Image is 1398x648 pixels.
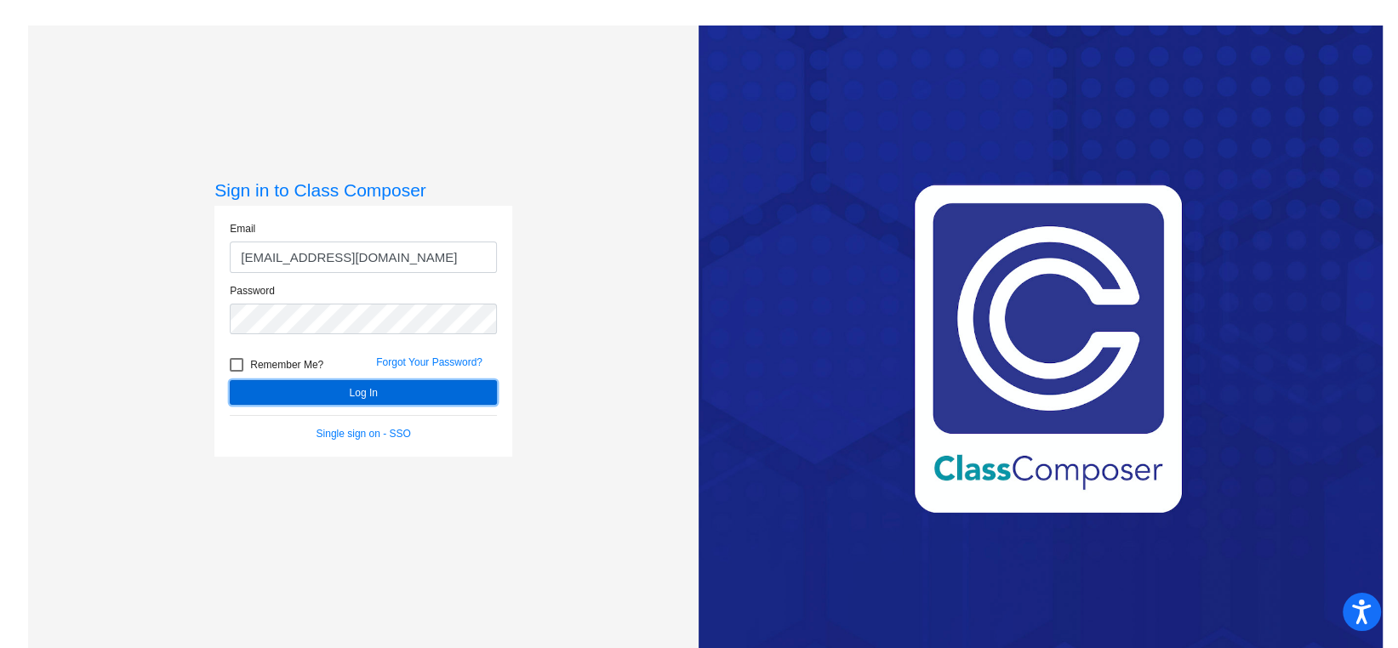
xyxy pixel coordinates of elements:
[376,356,482,368] a: Forgot Your Password?
[214,179,512,201] h3: Sign in to Class Composer
[230,283,275,298] label: Password
[230,221,255,236] label: Email
[250,355,323,375] span: Remember Me?
[230,380,497,405] button: Log In
[316,428,410,440] a: Single sign on - SSO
